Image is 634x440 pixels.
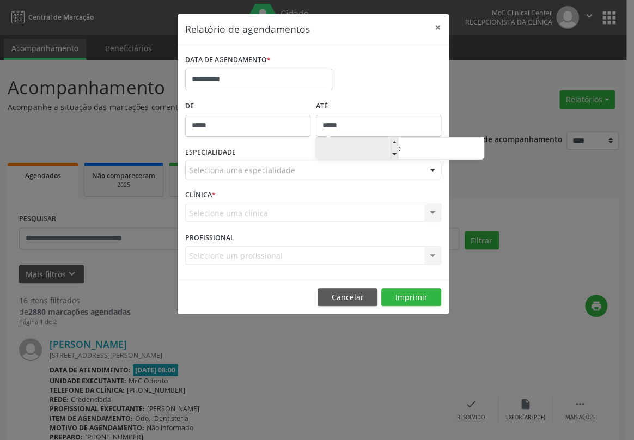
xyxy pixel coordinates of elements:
[381,288,441,307] button: Imprimir
[185,52,271,69] label: DATA DE AGENDAMENTO
[316,98,441,115] label: ATÉ
[185,229,234,246] label: PROFISSIONAL
[316,138,398,160] input: Hour
[189,164,295,176] span: Seleciona uma especialidade
[185,22,310,36] h5: Relatório de agendamentos
[318,288,377,307] button: Cancelar
[185,187,216,204] label: CLÍNICA
[185,144,236,161] label: ESPECIALIDADE
[398,138,401,160] span: :
[185,98,310,115] label: De
[401,138,484,160] input: Minute
[427,14,449,41] button: Close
